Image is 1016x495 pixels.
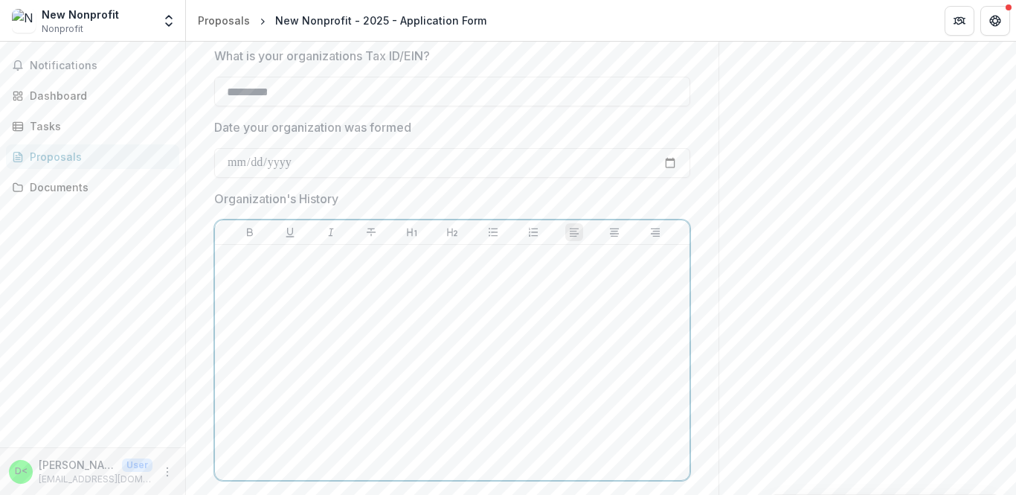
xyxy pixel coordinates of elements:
span: Notifications [30,60,173,72]
button: Open entity switcher [158,6,179,36]
button: Align Right [646,223,664,241]
button: Partners [945,6,974,36]
button: Italicize [322,223,340,241]
button: Underline [281,223,299,241]
button: Bold [241,223,259,241]
div: Dashboard [30,88,167,103]
a: Dashboard [6,83,179,108]
p: User [122,459,152,472]
p: [EMAIL_ADDRESS][DOMAIN_NAME] [39,473,152,486]
div: New Nonprofit [42,7,119,22]
div: Diane Wells <fcm@seeinglivestransformed.com> [15,467,28,476]
button: Get Help [980,6,1010,36]
span: Nonprofit [42,22,83,36]
a: Proposals [6,144,179,169]
nav: breadcrumb [192,10,492,31]
button: Heading 2 [443,223,461,241]
div: Tasks [30,118,167,134]
a: Tasks [6,114,179,138]
div: Proposals [198,13,250,28]
img: New Nonprofit [12,9,36,33]
button: Strike [362,223,380,241]
a: Proposals [192,10,256,31]
button: Align Left [565,223,583,241]
p: Organization's History [214,190,338,208]
p: [PERSON_NAME] <[EMAIL_ADDRESS][DOMAIN_NAME]> [39,457,116,473]
div: Proposals [30,149,167,165]
button: Ordered List [524,223,542,241]
div: New Nonprofit - 2025 - Application Form [275,13,486,28]
button: Heading 1 [403,223,421,241]
button: More [158,463,176,481]
button: Bullet List [484,223,502,241]
p: Date your organization was formed [214,118,411,136]
p: What is your organizations Tax ID/EIN? [214,47,430,65]
button: Notifications [6,54,179,77]
div: Documents [30,179,167,195]
a: Documents [6,175,179,199]
button: Align Center [605,223,623,241]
